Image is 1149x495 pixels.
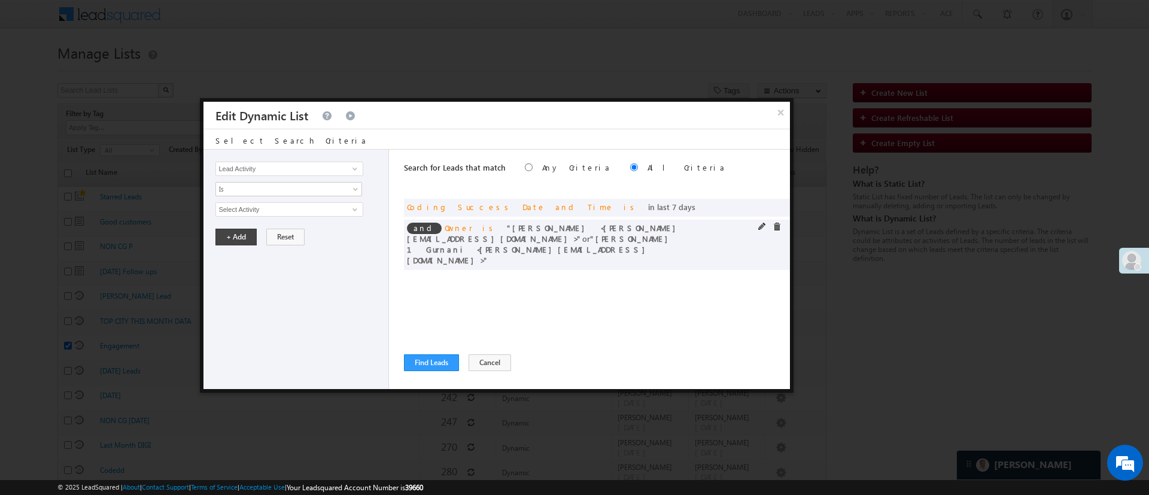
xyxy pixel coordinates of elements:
[405,483,423,492] span: 39660
[407,223,682,244] span: [PERSON_NAME] <[PERSON_NAME][EMAIL_ADDRESS][DOMAIN_NAME]>
[624,202,639,212] span: is
[648,162,726,172] label: All Criteria
[215,182,362,196] a: Is
[215,202,363,217] input: Type to Search
[123,483,140,491] a: About
[407,233,674,265] span: [PERSON_NAME] 1Gurnani <[PERSON_NAME][EMAIL_ADDRESS][DOMAIN_NAME]>
[266,229,305,245] button: Reset
[57,482,423,493] span: © 2025 LeadSquared | | | | |
[771,102,791,123] button: ×
[215,162,363,176] input: Type to Search
[216,184,346,195] span: Is
[215,102,308,129] h3: Edit Dynamic List
[482,223,497,233] span: is
[404,354,459,371] button: Find Leads
[346,204,361,215] a: Show All Items
[142,483,189,491] a: Contact Support
[648,202,695,212] span: in last 7 days
[215,229,257,245] button: + Add
[191,483,238,491] a: Terms of Service
[445,223,473,233] span: Owner
[407,202,614,212] span: Coding Success Date and Time
[407,223,442,234] span: and
[542,162,611,172] label: Any Criteria
[287,483,423,492] span: Your Leadsquared Account Number is
[346,163,361,175] a: Show All Items
[469,354,511,371] button: Cancel
[404,162,506,172] span: Search for Leads that match
[239,483,285,491] a: Acceptable Use
[215,135,367,145] span: Select Search Criteria
[407,223,682,265] span: or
